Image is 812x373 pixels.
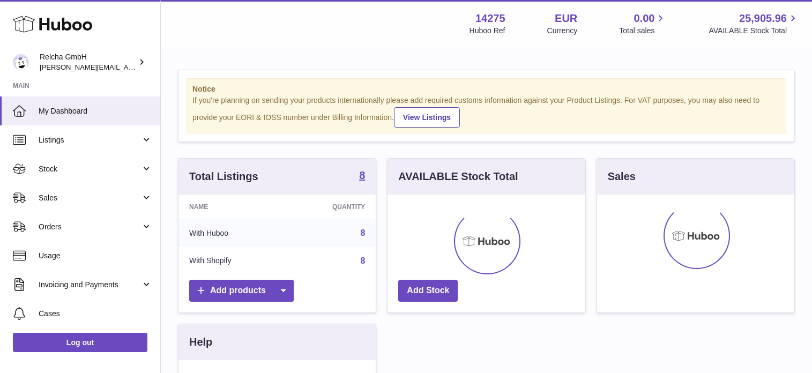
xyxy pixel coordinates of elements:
span: 0.00 [634,11,655,26]
strong: Notice [192,84,780,94]
a: 0.00 Total sales [619,11,667,36]
strong: 14275 [475,11,505,26]
h3: Help [189,335,212,349]
a: 8 [359,170,365,183]
div: Relcha GmbH [40,52,136,72]
h3: Sales [608,169,636,184]
a: Log out [13,333,147,352]
th: Quantity [285,195,376,219]
span: [PERSON_NAME][EMAIL_ADDRESS][DOMAIN_NAME] [40,63,215,71]
h3: AVAILABLE Stock Total [398,169,518,184]
span: Stock [39,164,141,174]
span: Usage [39,251,152,261]
div: If you're planning on sending your products internationally please add required customs informati... [192,95,780,128]
a: Add products [189,280,294,302]
a: 25,905.96 AVAILABLE Stock Total [709,11,799,36]
span: Cases [39,309,152,319]
span: My Dashboard [39,106,152,116]
a: View Listings [394,107,460,128]
span: AVAILABLE Stock Total [709,26,799,36]
img: rachel@consultprestige.com [13,54,29,70]
a: 8 [360,256,365,265]
strong: EUR [555,11,577,26]
th: Name [178,195,285,219]
td: With Huboo [178,219,285,247]
span: Listings [39,135,141,145]
h3: Total Listings [189,169,258,184]
span: Orders [39,222,141,232]
a: Add Stock [398,280,458,302]
a: 8 [360,228,365,237]
strong: 8 [359,170,365,181]
span: 25,905.96 [739,11,787,26]
span: Sales [39,193,141,203]
div: Currency [547,26,578,36]
td: With Shopify [178,247,285,275]
span: Total sales [619,26,667,36]
div: Huboo Ref [470,26,505,36]
span: Invoicing and Payments [39,280,141,290]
